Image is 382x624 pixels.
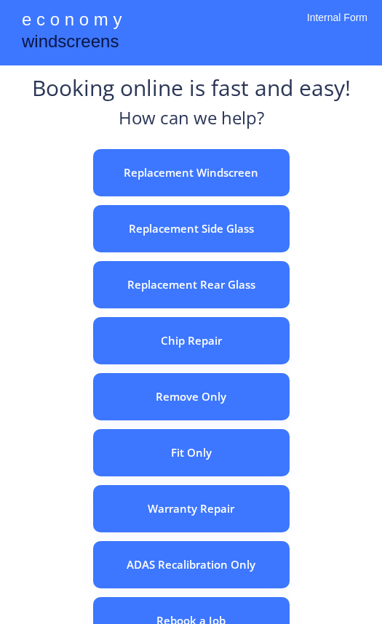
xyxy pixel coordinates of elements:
[93,317,290,364] button: Chip Repair
[93,541,290,588] button: ADAS Recalibration Only
[307,11,367,44] div: Internal Form
[93,149,290,196] button: Replacement Windscreen
[93,373,290,420] button: Remove Only
[22,29,119,57] div: windscreens
[93,261,290,308] button: Replacement Rear Glass
[22,7,122,35] div: e c o n o m y
[32,73,351,105] div: Booking online is fast and easy!
[93,429,290,476] button: Fit Only
[119,105,264,138] div: How can we help?
[93,485,290,532] button: Warranty Repair
[93,205,290,252] button: Replacement Side Glass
